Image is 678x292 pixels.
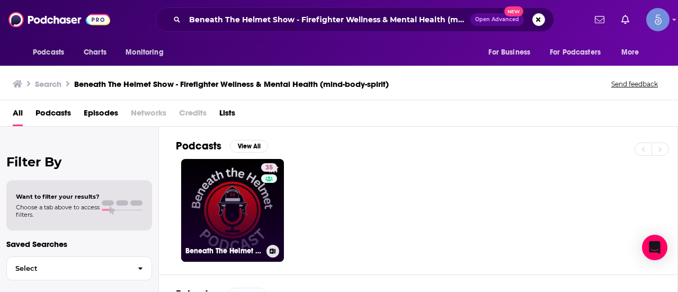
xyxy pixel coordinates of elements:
[470,13,524,26] button: Open AdvancedNew
[84,45,106,60] span: Charts
[265,163,273,173] span: 35
[219,104,235,126] a: Lists
[6,256,152,280] button: Select
[646,8,670,31] button: Show profile menu
[131,104,166,126] span: Networks
[176,139,268,153] a: PodcastsView All
[488,45,530,60] span: For Business
[591,11,609,29] a: Show notifications dropdown
[156,7,554,32] div: Search podcasts, credits, & more...
[35,79,61,89] h3: Search
[504,6,523,16] span: New
[617,11,634,29] a: Show notifications dropdown
[118,42,177,63] button: open menu
[614,42,653,63] button: open menu
[176,139,221,153] h2: Podcasts
[16,193,100,200] span: Want to filter your results?
[35,104,71,126] a: Podcasts
[543,42,616,63] button: open menu
[621,45,639,60] span: More
[608,79,661,89] button: Send feedback
[646,8,670,31] img: User Profile
[74,79,389,89] h3: Beneath The Helmet Show - Firefighter Wellness & Mental Health (mind-body-spirit)
[77,42,113,63] a: Charts
[6,154,152,170] h2: Filter By
[33,45,64,60] span: Podcasts
[126,45,163,60] span: Monitoring
[185,246,262,255] h3: Beneath The Helmet Show - Firefighter Wellness & Mental Health (mind-body-spirit)
[6,239,152,249] p: Saved Searches
[475,17,519,22] span: Open Advanced
[16,203,100,218] span: Choose a tab above to access filters.
[181,159,284,262] a: 35Beneath The Helmet Show - Firefighter Wellness & Mental Health (mind-body-spirit)
[179,104,207,126] span: Credits
[13,104,23,126] a: All
[481,42,543,63] button: open menu
[25,42,78,63] button: open menu
[261,163,277,172] a: 35
[185,11,470,28] input: Search podcasts, credits, & more...
[550,45,601,60] span: For Podcasters
[646,8,670,31] span: Logged in as Spiral5-G1
[8,10,110,30] img: Podchaser - Follow, Share and Rate Podcasts
[230,140,268,153] button: View All
[84,104,118,126] a: Episodes
[7,265,129,272] span: Select
[642,235,667,260] div: Open Intercom Messenger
